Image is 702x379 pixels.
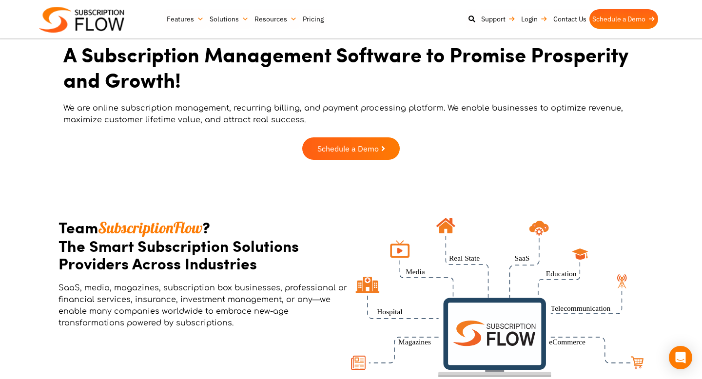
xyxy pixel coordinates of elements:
a: Resources [252,9,300,29]
h1: A Subscription Management Software to Promise Prosperity and Growth! [63,41,639,93]
span: SubscriptionFlow [98,218,202,237]
a: Contact Us [550,9,589,29]
p: We are online subscription management, recurring billing, and payment processing platform. We ena... [63,102,639,126]
h2: Team ? The Smart Subscription Solutions Providers Across Industries [58,218,351,272]
p: SaaS, media, magazines, subscription box businesses, professional or financial services, insuranc... [58,282,351,329]
a: Solutions [207,9,252,29]
img: Subscriptionflow-industries [351,218,643,377]
img: Подписка [39,7,124,33]
a: Features [164,9,207,29]
span: Schedule a Demo [317,145,379,152]
div: Open Intercom Messenger [669,346,692,369]
a: Pricing [300,9,327,29]
a: Support [478,9,518,29]
a: Schedule a Demo [302,137,400,160]
a: Schedule a Demo [589,9,658,29]
a: Login [518,9,550,29]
